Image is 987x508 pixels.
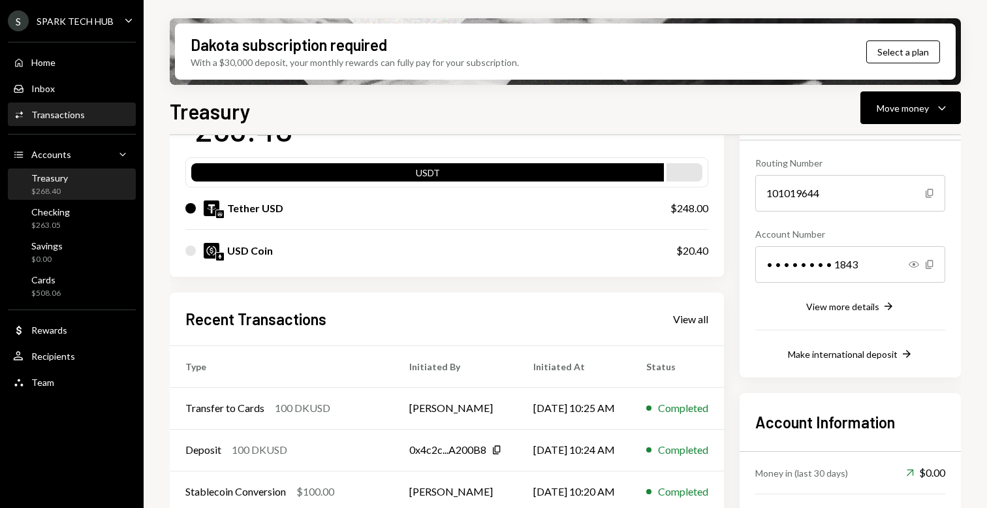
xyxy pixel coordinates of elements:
[204,200,219,216] img: USDT
[8,202,136,234] a: Checking$263.05
[409,442,486,458] div: 0x4c2c...A200B8
[860,91,961,124] button: Move money
[8,103,136,126] a: Transactions
[191,34,387,56] div: Dakota subscription required
[658,400,708,416] div: Completed
[673,313,708,326] div: View all
[31,351,75,362] div: Recipients
[788,347,913,362] button: Make international deposit
[8,270,136,302] a: Cards$508.06
[394,387,518,429] td: [PERSON_NAME]
[216,210,224,218] img: arbitrum-mainnet
[518,345,631,387] th: Initiated At
[631,345,724,387] th: Status
[31,172,68,183] div: Treasury
[31,240,63,251] div: Savings
[31,186,68,197] div: $268.40
[31,274,61,285] div: Cards
[755,411,945,433] h2: Account Information
[676,243,708,259] div: $20.40
[170,98,251,124] h1: Treasury
[806,300,895,314] button: View more details
[877,101,929,115] div: Move money
[806,301,879,312] div: View more details
[31,57,55,68] div: Home
[755,246,945,283] div: • • • • • • • • 1843
[275,400,330,416] div: 100 DKUSD
[31,254,63,265] div: $0.00
[8,142,136,166] a: Accounts
[191,166,664,184] div: USDT
[185,400,264,416] div: Transfer to Cards
[673,311,708,326] a: View all
[755,227,945,241] div: Account Number
[31,149,71,160] div: Accounts
[170,345,394,387] th: Type
[31,109,85,120] div: Transactions
[670,200,708,216] div: $248.00
[788,349,898,360] div: Make international deposit
[755,175,945,212] div: 101019644
[8,10,29,31] div: S
[518,429,631,471] td: [DATE] 10:24 AM
[658,442,708,458] div: Completed
[8,50,136,74] a: Home
[8,344,136,368] a: Recipients
[31,220,70,231] div: $263.05
[755,466,848,480] div: Money in (last 30 days)
[8,318,136,341] a: Rewards
[8,168,136,200] a: Treasury$268.40
[185,308,326,330] h2: Recent Transactions
[185,442,221,458] div: Deposit
[518,387,631,429] td: [DATE] 10:25 AM
[8,76,136,100] a: Inbox
[8,236,136,268] a: Savings$0.00
[227,200,283,216] div: Tether USD
[31,206,70,217] div: Checking
[191,56,519,69] div: With a $30,000 deposit, your monthly rewards can fully pay for your subscription.
[906,465,945,481] div: $0.00
[31,325,67,336] div: Rewards
[31,377,54,388] div: Team
[31,288,61,299] div: $508.06
[755,156,945,170] div: Routing Number
[227,243,273,259] div: USD Coin
[31,83,55,94] div: Inbox
[37,16,114,27] div: SPARK TECH HUB
[232,442,287,458] div: 100 DKUSD
[394,345,518,387] th: Initiated By
[216,253,224,261] img: ethereum-mainnet
[658,484,708,500] div: Completed
[204,243,219,259] img: USDC
[866,40,940,63] button: Select a plan
[8,370,136,394] a: Team
[185,484,286,500] div: Stablecoin Conversion
[296,484,334,500] div: $100.00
